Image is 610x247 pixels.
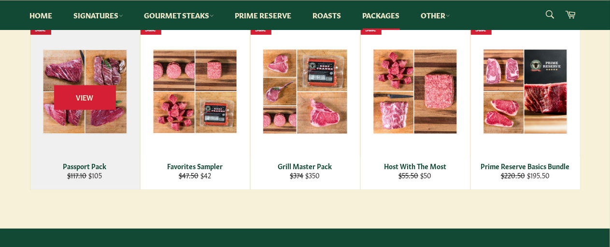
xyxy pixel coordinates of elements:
a: Signatures [64,0,133,30]
div: $50 [367,171,464,180]
a: Gourmet Steaks [135,0,224,30]
a: Passport Pack Passport Pack $117.10 $105 View [30,22,140,190]
a: Roasts [303,0,351,30]
div: $350 [256,171,354,180]
div: $42 [146,171,243,180]
span: View [54,85,116,110]
div: $195.50 [477,171,574,180]
img: Host With The Most [373,49,458,134]
div: Grill Master Pack [256,161,354,171]
a: Grill Master Pack Grill Master Pack $374 $350 [250,22,360,190]
div: Favorites Sampler [146,161,243,171]
a: Prime Reserve Basics Bundle Prime Reserve Basics Bundle $220.50 $195.50 [470,22,581,190]
div: Host With The Most [367,161,464,171]
s: $374 [290,170,304,180]
s: $47.50 [179,170,199,180]
a: Packages [353,0,410,30]
a: Favorites Sampler Favorites Sampler $47.50 $42 [140,22,250,190]
div: Passport Pack [36,161,133,171]
img: Grill Master Pack [263,49,348,134]
s: $220.50 [501,170,525,180]
a: Home [20,0,62,30]
a: Other [411,0,460,30]
img: Favorites Sampler [153,49,238,134]
img: Prime Reserve Basics Bundle [483,49,568,134]
s: $55.50 [399,170,419,180]
a: Prime Reserve [226,0,301,30]
div: Prime Reserve Basics Bundle [477,161,574,171]
a: Host With The Most Host With The Most $55.50 $50 [360,22,470,190]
